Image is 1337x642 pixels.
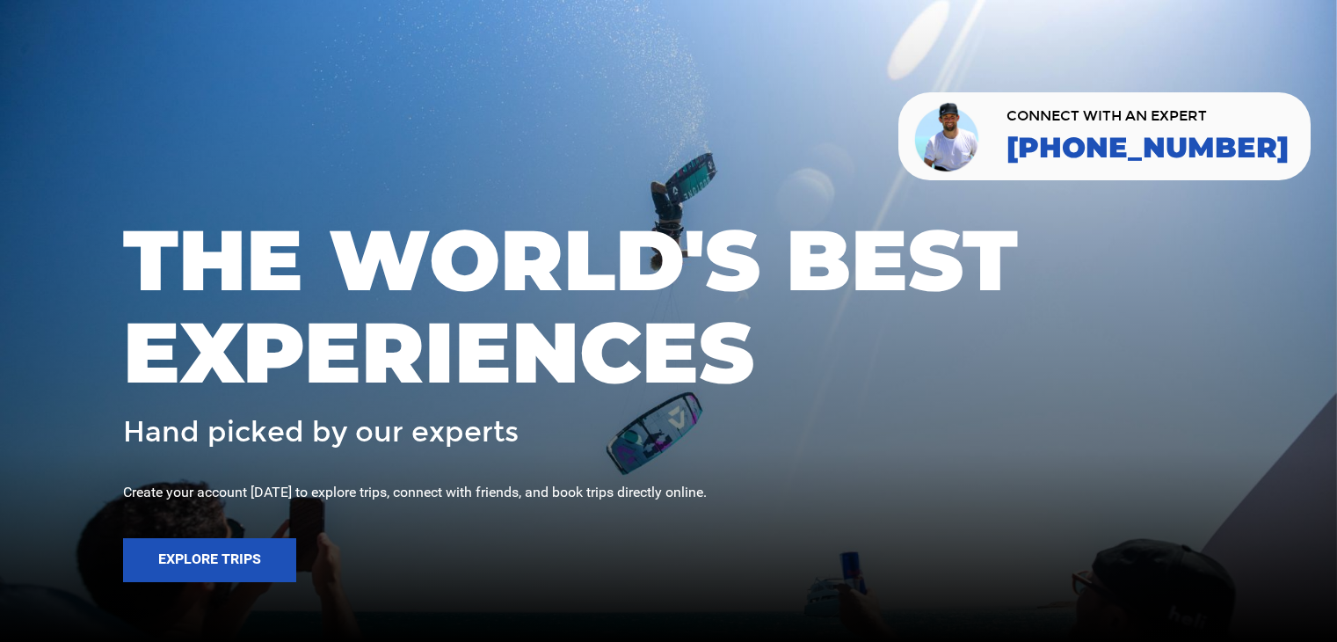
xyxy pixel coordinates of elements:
[123,538,296,582] button: Explore Trips
[123,483,1214,503] div: Create your account [DATE] to explore trips, connect with friends, and book trips directly online.
[123,417,519,448] span: Hand picked by our experts
[912,99,985,173] img: contact our team
[123,214,1214,399] span: THE WORLD'S BEST EXPERIENCES
[1006,132,1289,164] a: [PHONE_NUMBER]
[1006,109,1289,123] span: CONNECT WITH AN EXPERT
